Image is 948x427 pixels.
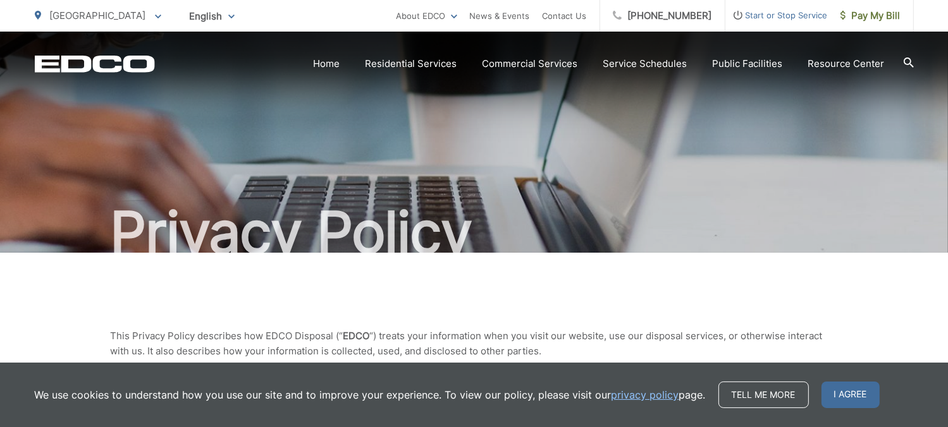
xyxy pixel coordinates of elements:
strong: EDCO [343,330,370,342]
a: Tell me more [718,382,809,408]
a: Service Schedules [603,56,687,71]
p: This Privacy Policy describes how EDCO Disposal (“ “) treats your information when you visit our ... [111,328,838,359]
a: Residential Services [366,56,457,71]
span: [GEOGRAPHIC_DATA] [50,9,146,21]
span: Pay My Bill [840,8,901,23]
a: News & Events [470,8,530,23]
span: English [180,5,244,27]
a: EDCD logo. Return to the homepage. [35,55,155,73]
a: Resource Center [808,56,885,71]
span: I agree [822,382,880,408]
a: Public Facilities [713,56,783,71]
p: We use cookies to understand how you use our site and to improve your experience. To view our pol... [35,387,706,402]
a: Contact Us [543,8,587,23]
a: Home [314,56,340,71]
h1: Privacy Policy [35,201,914,264]
a: Commercial Services [483,56,578,71]
a: About EDCO [397,8,457,23]
a: privacy policy [612,387,679,402]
